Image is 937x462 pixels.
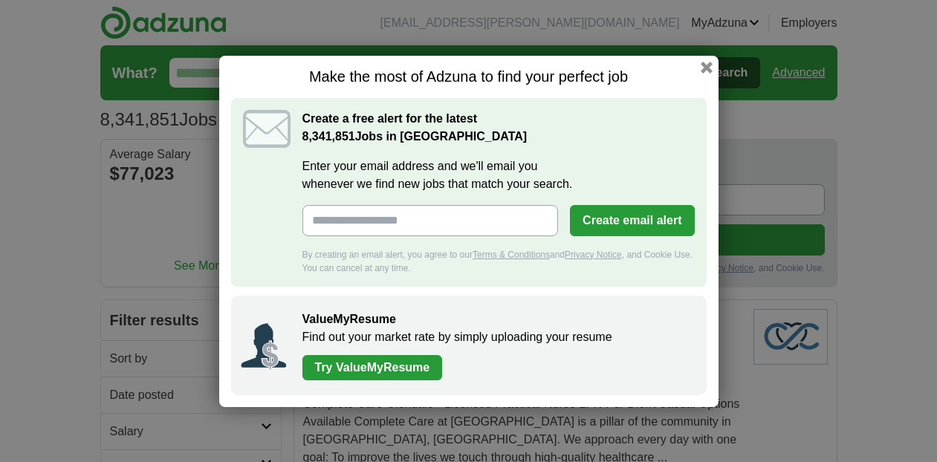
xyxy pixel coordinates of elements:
[302,157,695,193] label: Enter your email address and we'll email you whenever we find new jobs that match your search.
[302,355,443,380] a: Try ValueMyResume
[302,128,355,146] span: 8,341,851
[302,248,695,275] div: By creating an email alert, you agree to our and , and Cookie Use. You can cancel at any time.
[302,110,695,146] h2: Create a free alert for the latest
[243,110,291,148] img: icon_email.svg
[570,205,694,236] button: Create email alert
[565,250,622,260] a: Privacy Notice
[302,328,692,346] p: Find out your market rate by simply uploading your resume
[231,68,707,86] h1: Make the most of Adzuna to find your perfect job
[473,250,550,260] a: Terms & Conditions
[302,130,528,143] strong: Jobs in [GEOGRAPHIC_DATA]
[302,310,692,328] h2: ValueMyResume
